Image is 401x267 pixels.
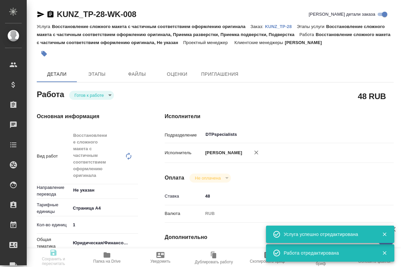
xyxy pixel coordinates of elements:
[37,236,71,250] p: Общая тематика
[37,153,71,160] p: Вид работ
[27,248,80,267] button: Сохранить и пересчитать
[71,203,138,214] div: Страница А4
[165,112,394,120] h4: Исполнители
[31,257,76,266] span: Сохранить и пересчитать
[37,88,64,100] h2: Работа
[235,40,285,45] p: Клиентские менеджеры
[249,145,264,160] button: Удалить исполнителя
[309,11,375,18] span: [PERSON_NAME] детали заказа
[37,24,52,29] p: Услуга
[165,132,203,139] p: Подразделение
[37,222,71,228] p: Кол-во единиц
[165,174,184,182] h4: Оплата
[37,32,391,45] p: Восстановление сложного макета с частичным соответствием оформлению оригинала, Не указан
[195,260,233,264] span: Дублировать работу
[71,220,138,230] input: ✎ Введи что-нибудь
[37,10,45,18] button: Скопировать ссылку для ЯМессенджера
[37,184,71,198] p: Направление перевода
[165,150,203,156] p: Исполнитель
[299,32,316,37] p: Работа
[358,90,386,102] h2: 48 RUB
[285,40,327,45] p: [PERSON_NAME]
[134,248,187,267] button: Уведомить
[165,193,203,200] p: Ставка
[37,202,71,215] p: Тарифные единицы
[37,46,51,61] button: Добавить тэг
[284,231,372,238] div: Услуга успешно отредактирована
[265,24,297,29] p: KUNZ_TP-28
[371,134,372,135] button: Open
[37,112,138,120] h4: Основная информация
[71,237,138,249] div: Юридическая/Финансовая
[165,233,394,241] h4: Дополнительно
[57,10,136,19] a: KUNZ_TP-28-WK-008
[80,248,134,267] button: Папка на Drive
[150,259,170,264] span: Уведомить
[201,70,239,78] span: Приглашения
[69,91,114,100] div: Готов к работе
[183,40,229,45] p: Проектный менеджер
[284,250,372,256] div: Работа отредактирована
[161,70,193,78] span: Оценки
[251,24,265,29] p: Заказ:
[81,70,113,78] span: Этапы
[134,190,136,191] button: Open
[203,191,375,201] input: ✎ Введи что-нибудь
[378,250,391,256] button: Закрыть
[93,259,121,264] span: Папка на Drive
[41,70,73,78] span: Детали
[46,10,54,18] button: Скопировать ссылку
[52,24,250,29] p: Восстановление сложного макета с частичным соответствием оформлению оригинала
[165,210,203,217] p: Валюта
[297,24,326,29] p: Этапы услуги
[203,150,242,156] p: [PERSON_NAME]
[187,248,241,267] button: Дублировать работу
[250,259,285,264] span: Скопировать бриф
[189,174,231,183] div: Готов к работе
[193,175,223,181] button: Не оплачена
[241,248,294,267] button: Скопировать бриф
[378,231,391,237] button: Закрыть
[73,92,106,98] button: Готов к работе
[121,70,153,78] span: Файлы
[265,23,297,29] a: KUNZ_TP-28
[203,208,375,219] div: RUB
